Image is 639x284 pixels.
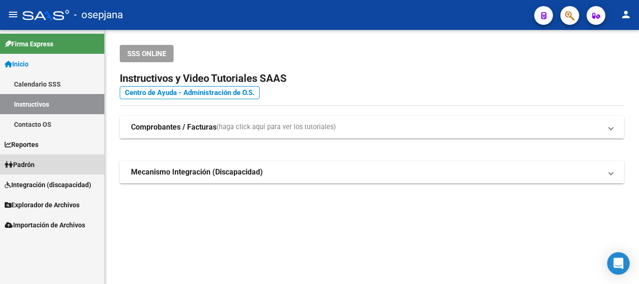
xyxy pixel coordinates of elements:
[127,50,166,58] span: SSS ONLINE
[5,59,29,69] span: Inicio
[120,86,260,99] a: Centro de Ayuda - Administración de O.S.
[620,9,632,20] mat-icon: person
[5,220,85,230] span: Importación de Archivos
[131,167,263,177] strong: Mecanismo Integración (Discapacidad)
[5,39,53,49] span: Firma Express
[74,5,123,25] span: - osepjana
[217,122,336,132] span: (haga click aquí para ver los tutoriales)
[120,70,624,87] h2: Instructivos y Video Tutoriales SAAS
[5,139,38,150] span: Reportes
[120,116,624,138] mat-expansion-panel-header: Comprobantes / Facturas(haga click aquí para ver los tutoriales)
[120,45,174,62] button: SSS ONLINE
[131,122,217,132] strong: Comprobantes / Facturas
[5,160,35,170] span: Padrón
[5,200,80,210] span: Explorador de Archivos
[5,180,91,190] span: Integración (discapacidad)
[120,161,624,183] mat-expansion-panel-header: Mecanismo Integración (Discapacidad)
[7,9,19,20] mat-icon: menu
[607,252,630,275] div: Open Intercom Messenger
